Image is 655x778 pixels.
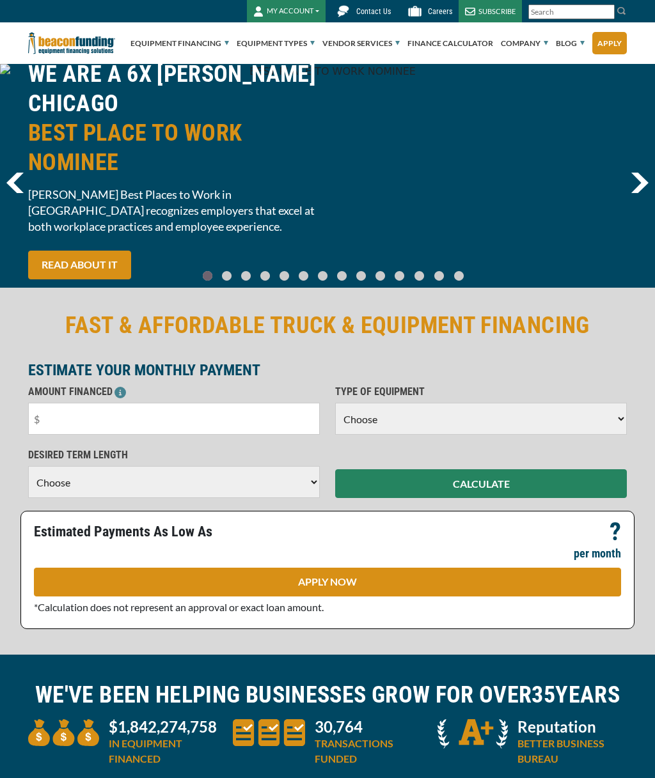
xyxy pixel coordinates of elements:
a: Apply [592,32,627,54]
p: ESTIMATE YOUR MONTHLY PAYMENT [28,362,627,378]
img: Left Navigator [6,173,24,193]
span: Careers [428,7,452,16]
a: Vendor Services [322,23,400,64]
a: Go To Slide 1 [219,270,234,281]
a: Go To Slide 7 [334,270,349,281]
p: Estimated Payments As Low As [34,524,320,540]
h2: FAST & AFFORDABLE TRUCK & EQUIPMENT FINANCING [28,311,627,340]
a: Finance Calculator [407,23,493,64]
p: TYPE OF EQUIPMENT [335,384,627,400]
a: next [631,173,649,193]
p: $1,842,274,758 [109,719,217,735]
p: 30,764 [315,719,422,735]
h2: WE'VE BEEN HELPING BUSINESSES GROW FOR OVER YEARS [28,680,627,710]
img: A + icon [438,719,508,749]
a: previous [6,173,24,193]
p: DESIRED TERM LENGTH [28,447,320,463]
a: Go To Slide 0 [200,270,215,281]
p: Reputation [517,719,627,735]
input: $ [28,403,320,435]
a: Clear search text [601,7,612,17]
a: Go To Slide 11 [411,270,427,281]
p: BETTER BUSINESS BUREAU [517,736,627,766]
span: Contact Us [356,7,391,16]
a: Go To Slide 8 [353,270,368,281]
a: Blog [556,23,585,64]
a: Go To Slide 2 [238,270,253,281]
a: READ ABOUT IT [28,251,131,279]
p: ? [610,524,621,540]
a: Go To Slide 9 [372,270,388,281]
a: Go To Slide 4 [276,270,292,281]
span: BEST PLACE TO WORK NOMINEE [28,118,320,177]
img: Search [617,6,627,16]
a: Equipment Types [237,23,315,64]
a: Equipment Financing [130,23,229,64]
a: Go To Slide 12 [431,270,447,281]
a: Go To Slide 13 [451,270,467,281]
span: 35 [532,681,555,708]
a: Company [501,23,548,64]
h2: WE ARE A 6X [PERSON_NAME] CHICAGO [28,59,320,177]
span: [PERSON_NAME] Best Places to Work in [GEOGRAPHIC_DATA] recognizes employers that excel at both wo... [28,187,320,235]
p: AMOUNT FINANCED [28,384,320,400]
a: Go To Slide 3 [257,270,272,281]
a: APPLY NOW [34,568,621,596]
button: CALCULATE [335,469,627,498]
a: Go To Slide 6 [315,270,330,281]
a: Go To Slide 10 [391,270,407,281]
p: per month [574,546,621,561]
img: Beacon Funding Corporation logo [28,22,115,64]
p: TRANSACTIONS FUNDED [315,736,422,766]
img: three document icons to convery large amount of transactions funded [233,719,305,746]
p: IN EQUIPMENT FINANCED [109,736,217,766]
a: Go To Slide 5 [296,270,311,281]
img: Right Navigator [631,173,649,193]
span: *Calculation does not represent an approval or exact loan amount. [34,601,324,613]
input: Search [528,4,615,19]
img: three money bags to convey large amount of equipment financed [28,719,99,746]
